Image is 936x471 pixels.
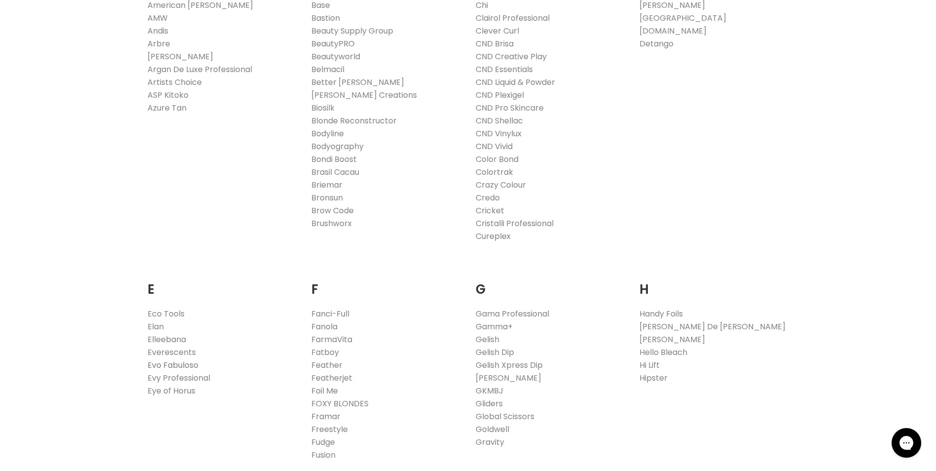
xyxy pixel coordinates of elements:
[311,25,393,37] a: Beauty Supply Group
[476,192,500,203] a: Credo
[639,25,707,37] a: [DOMAIN_NAME]
[311,141,364,152] a: Bodyography
[476,179,526,191] a: Crazy Colour
[311,321,337,332] a: Fanola
[476,411,534,422] a: Global Scissors
[311,372,352,384] a: Featherjet
[476,218,554,229] a: Cristalli Professional
[311,51,360,62] a: Beautyworld
[476,154,519,165] a: Color Bond
[311,424,348,435] a: Freestyle
[476,385,503,396] a: GKMBJ
[148,359,198,371] a: Evo Fabuloso
[639,267,789,300] h2: H
[476,102,544,114] a: CND Pro Skincare
[887,425,926,461] iframe: Gorgias live chat messenger
[148,334,186,345] a: Elleebana
[476,347,514,358] a: Gelish Dip
[639,321,786,332] a: [PERSON_NAME] De [PERSON_NAME]
[639,334,705,345] a: [PERSON_NAME]
[639,347,687,358] a: Hello Bleach
[476,64,533,75] a: CND Essentials
[476,77,555,88] a: CND Liquid & Powder
[639,372,668,384] a: Hipster
[148,51,213,62] a: [PERSON_NAME]
[476,115,523,126] a: CND Shellac
[476,231,511,242] a: Cureplex
[476,128,522,139] a: CND Vinylux
[311,192,343,203] a: Bronsun
[476,267,625,300] h2: G
[311,347,339,358] a: Fatboy
[476,25,519,37] a: Clever Curl
[148,89,188,101] a: ASP Kitoko
[148,385,195,396] a: Eye of Horus
[311,179,342,191] a: Briemar
[311,334,352,345] a: FarmaVita
[476,141,513,152] a: CND Vivid
[148,77,202,88] a: Artists Choice
[148,64,252,75] a: Argan De Luxe Professional
[311,411,340,422] a: Framar
[148,267,297,300] h2: E
[311,102,335,114] a: Biosilk
[311,38,355,49] a: BeautyPRO
[148,347,196,358] a: Everescents
[476,12,550,24] a: Clairol Professional
[476,38,514,49] a: CND Brisa
[148,372,210,384] a: Evy Professional
[148,25,168,37] a: Andis
[311,385,338,396] a: Foil Me
[476,321,513,332] a: Gamma+
[476,334,499,345] a: Gelish
[311,218,352,229] a: Brushworx
[311,359,342,371] a: Feather
[148,102,187,114] a: Azure Tan
[311,267,461,300] h2: F
[311,64,344,75] a: Belmacil
[476,398,503,409] a: Gliders
[639,12,726,24] a: [GEOGRAPHIC_DATA]
[148,308,185,319] a: Eco Tools
[311,77,404,88] a: Better [PERSON_NAME]
[311,436,335,448] a: Fudge
[311,115,397,126] a: Blonde Reconstructor
[311,449,336,461] a: Fusion
[148,12,168,24] a: AMW
[639,359,660,371] a: Hi Lift
[639,38,674,49] a: Detango
[311,166,359,178] a: Brasil Cacau
[311,398,369,409] a: FOXY BLONDES
[148,38,170,49] a: Arbre
[476,51,547,62] a: CND Creative Play
[311,308,349,319] a: Fanci-Full
[476,372,541,384] a: [PERSON_NAME]
[476,436,504,448] a: Gravity
[311,12,340,24] a: Bastion
[476,308,549,319] a: Gama Professional
[311,128,344,139] a: Bodyline
[311,205,354,216] a: Brow Code
[476,359,543,371] a: Gelish Xpress Dip
[311,89,417,101] a: [PERSON_NAME] Creations
[311,154,357,165] a: Bondi Boost
[639,308,683,319] a: Handy Foils
[476,424,509,435] a: Goldwell
[148,321,164,332] a: Elan
[476,205,504,216] a: Cricket
[476,166,513,178] a: Colortrak
[476,89,524,101] a: CND Plexigel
